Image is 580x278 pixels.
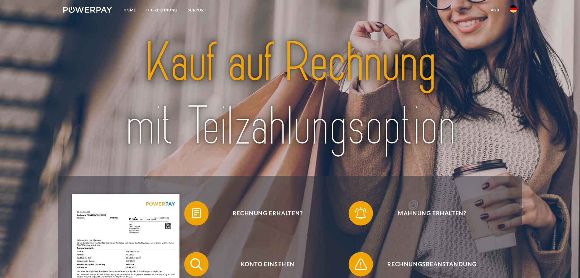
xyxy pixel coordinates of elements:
img: de [510,5,517,13]
img: qb_search.svg [189,257,204,272]
span: Rechnung erhalten? [193,201,342,226]
button: Mahnung erhalten? [349,201,507,226]
a: agb [486,5,504,16]
img: title-powerpay_de.svg [86,28,494,161]
button: Rechnung erhalten? [184,201,343,226]
img: qb_warning.svg [353,257,368,272]
button: Konto einsehen [184,252,343,276]
a: Home [118,5,141,16]
a: SUPPORT [183,5,212,16]
img: logo-powerpay-white.svg [63,7,112,13]
iframe: Schaltfläche zum Öffnen des Messaging-Fensters [556,254,575,273]
a: DIE RECHNUNG [141,5,183,16]
span: Mahnung erhalten? [357,201,507,226]
button: Rechnungsbeanstandung [349,252,507,276]
img: qb_bell.svg [353,206,368,221]
span: Rechnungsbeanstandung [357,252,507,276]
img: qb_bill.svg [189,206,204,221]
span: Konto einsehen [193,252,342,276]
